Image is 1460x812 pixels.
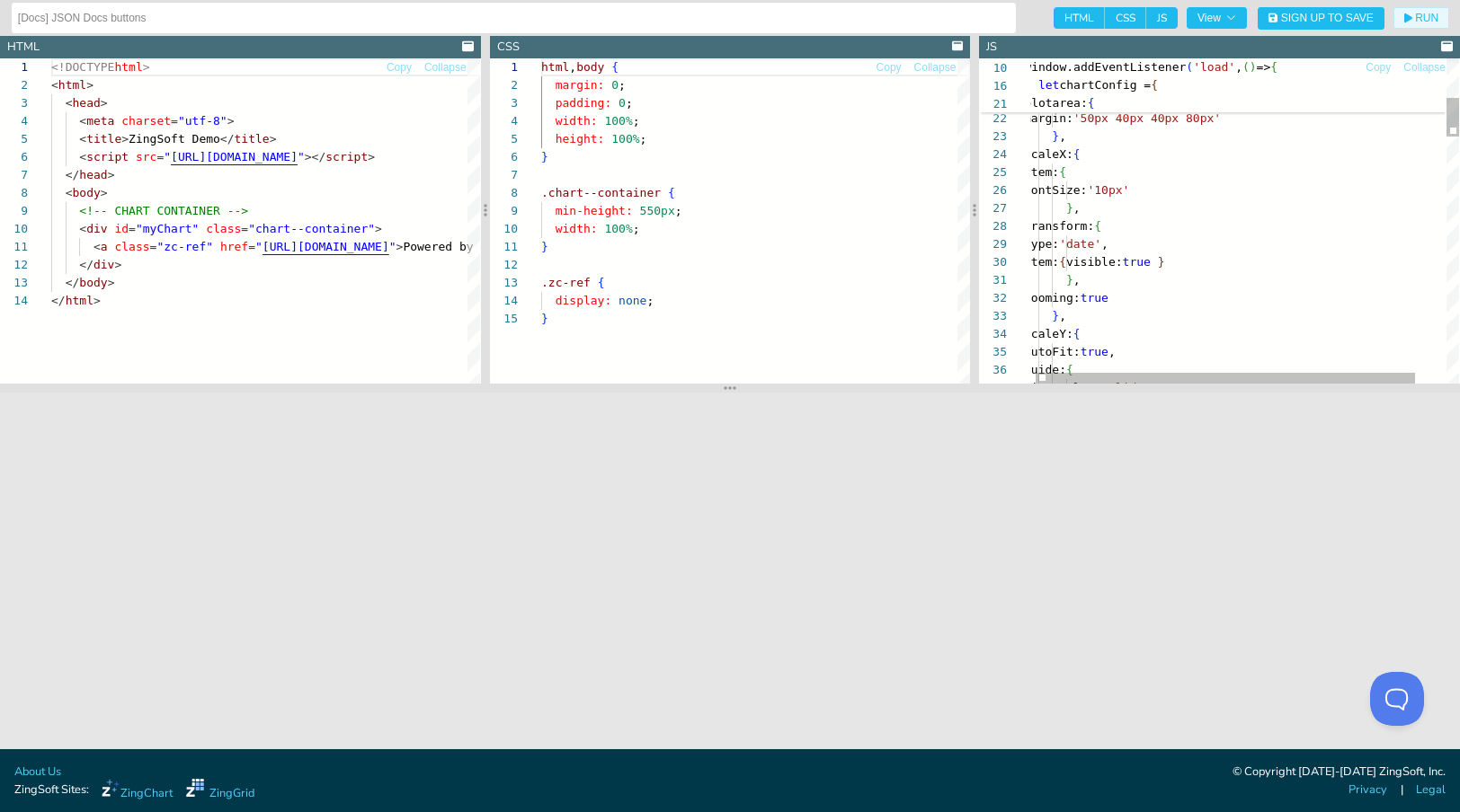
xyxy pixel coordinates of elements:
span: 0 [619,96,626,110]
span: , [1108,345,1116,358]
span: <!-- CHART CONTAINER --> [79,204,248,217]
button: Collapse [423,59,467,76]
span: 0 [611,78,619,92]
span: html [66,294,93,307]
span: margin: [555,78,604,92]
span: charset [121,114,171,128]
span: body [72,186,100,199]
span: [URL][DOMAIN_NAME] [171,150,298,163]
div: 28 [979,217,1007,235]
span: item: [1024,165,1059,179]
span: .zc-ref [541,276,591,289]
span: < [51,78,58,92]
span: CSS [1105,7,1146,29]
span: } [1053,309,1060,322]
span: src [136,150,156,163]
span: Sign Up to Save [1281,13,1374,23]
span: body [79,276,107,289]
div: 14 [490,292,518,310]
span: = [241,222,248,235]
div: 13 [490,274,518,292]
div: CSS [497,39,520,56]
button: Copy [876,59,903,76]
span: RUN [1415,13,1438,23]
div: 31 [979,271,1007,289]
div: 22 [979,110,1007,128]
span: , [1073,201,1081,215]
span: visible: [1066,255,1123,269]
span: Powered by [PERSON_NAME] [403,240,572,253]
span: "myChart" [136,222,199,235]
div: 23 [979,128,1007,146]
span: " [298,150,305,163]
span: 21 [979,95,1007,113]
span: = [248,240,255,253]
span: > [227,114,235,128]
span: guide: [1024,363,1066,376]
span: { [1073,327,1081,340]
span: { [1066,363,1073,376]
iframe: Toggle Customer Support [1370,672,1424,726]
a: Privacy [1349,781,1387,799]
div: 30 [979,253,1007,271]
div: 6 [490,148,518,166]
span: Copy [1366,62,1391,73]
span: 100% [611,132,639,146]
span: head [79,168,107,181]
span: title [235,132,270,146]
span: { [1270,60,1277,74]
span: "utf-8" [178,114,227,128]
span: 550px [639,204,674,217]
span: > [101,186,108,199]
span: View [1197,13,1236,23]
span: html [114,60,142,74]
span: < [66,96,73,110]
a: ZingChart [102,779,173,802]
span: margin: [1024,111,1073,125]
div: 9 [490,202,518,220]
div: 1 [490,58,518,76]
span: } [1066,273,1073,287]
span: ></ [305,150,325,163]
span: ZingSoft Sites: [14,781,89,799]
span: </ [220,132,235,146]
span: = [156,150,164,163]
div: 36 [979,361,1007,379]
span: " [164,150,171,163]
span: </ [66,168,80,181]
div: 35 [979,343,1007,361]
span: 100% [604,114,632,128]
span: } [1066,201,1073,215]
span: script [86,150,129,163]
div: 12 [490,256,518,274]
span: = [129,222,136,235]
span: 100% [604,222,632,235]
span: ; [619,78,626,92]
span: > [270,132,277,146]
span: height: [555,132,604,146]
span: , [1059,129,1066,143]
span: 10 [979,59,1007,77]
span: , [569,60,576,74]
span: { [1151,78,1158,92]
div: 29 [979,235,1007,253]
span: { [597,276,604,289]
span: scaleY: [1024,327,1073,340]
span: { [1095,219,1102,233]
span: > [86,78,93,92]
span: { [1073,147,1081,161]
span: JS [1146,7,1178,29]
span: [URL][DOMAIN_NAME] [263,240,389,253]
div: 24 [979,146,1007,163]
button: Collapse [913,59,957,76]
span: ; [632,114,639,128]
span: HTML [1054,7,1105,29]
span: </ [79,258,93,271]
span: zooming: [1024,291,1081,304]
span: | [1401,781,1403,799]
div: 33 [979,307,1007,325]
span: > [108,276,115,289]
span: > [121,132,129,146]
span: script [325,150,368,163]
span: Collapse [914,62,957,73]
